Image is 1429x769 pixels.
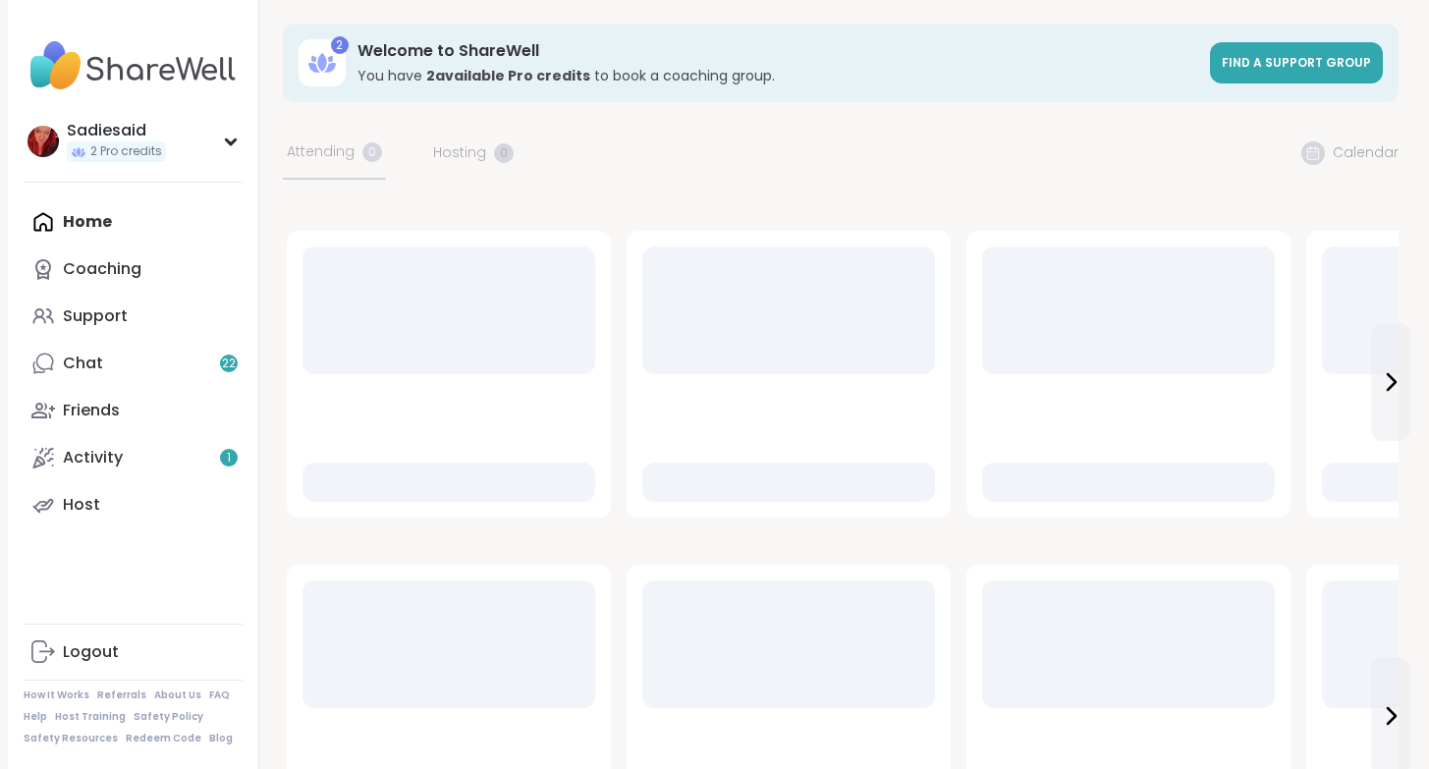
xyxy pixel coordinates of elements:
a: Host [24,481,243,528]
div: Logout [63,641,119,663]
div: Host [63,494,100,516]
div: Support [63,305,128,327]
a: Host Training [55,710,126,724]
img: ShareWell Nav Logo [24,31,243,100]
a: About Us [154,688,201,702]
span: 1 [227,450,231,467]
a: Activity1 [24,434,243,481]
a: Find a support group [1210,42,1383,83]
div: Chat [63,353,103,374]
b: 2 available Pro credit s [426,66,590,85]
a: Chat22 [24,340,243,387]
a: Help [24,710,47,724]
div: 2 [331,36,349,54]
a: Support [24,293,243,340]
h3: Welcome to ShareWell [357,40,1198,62]
a: Safety Resources [24,732,118,745]
a: Redeem Code [126,732,201,745]
span: 2 Pro credits [90,143,162,160]
div: Sadiesaid [67,120,166,141]
a: Blog [209,732,233,745]
a: How It Works [24,688,89,702]
div: Activity [63,447,123,468]
a: Logout [24,629,243,676]
h3: You have to book a coaching group. [357,66,1198,85]
a: Safety Policy [134,710,203,724]
a: FAQ [209,688,230,702]
span: Find a support group [1222,54,1371,71]
a: Referrals [97,688,146,702]
img: Sadiesaid [27,126,59,157]
a: Friends [24,387,243,434]
div: Coaching [63,258,141,280]
span: 22 [222,356,236,372]
a: Coaching [24,246,243,293]
div: Friends [63,400,120,421]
